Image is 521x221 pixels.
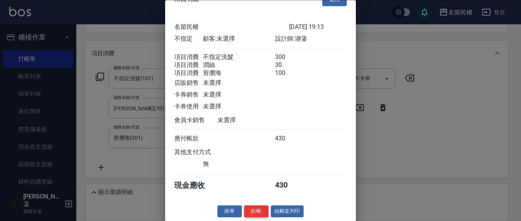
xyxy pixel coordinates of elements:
div: 應付帳款 [174,135,203,143]
div: 430 [275,181,304,191]
div: 未選擇 [217,117,289,125]
div: 項目消費 [174,54,203,62]
div: 潤絲 [203,62,275,70]
div: 其他支付方式 [174,149,232,157]
div: 未選擇 [203,79,275,87]
div: 100 [275,70,304,78]
button: 結帳 [244,206,269,218]
div: 顧客: 未選擇 [203,35,275,43]
div: 不指定 [174,35,203,43]
div: 項目消費 [174,62,203,70]
div: 名留民權 [174,24,289,32]
div: 430 [275,135,304,143]
div: 設計師: 瀞蓤 [275,35,347,43]
div: 卡券使用 [174,103,203,111]
button: 掛單 [217,206,242,218]
div: 剪瀏海 [203,70,275,78]
div: [DATE] 19:13 [289,24,347,32]
div: 30 [275,62,304,70]
div: 店販銷售 [174,79,203,87]
div: 未選擇 [203,91,275,99]
div: 未選擇 [203,103,275,111]
div: 卡券銷售 [174,91,203,99]
div: 無 [203,161,275,169]
div: 項目消費 [174,70,203,78]
div: 300 [275,54,304,62]
div: 現金應收 [174,181,217,191]
div: 會員卡銷售 [174,117,217,125]
button: 結帳並列印 [271,206,304,218]
div: 不指定洗髮 [203,54,275,62]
